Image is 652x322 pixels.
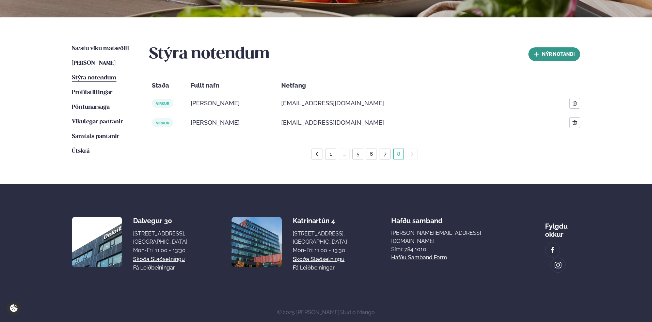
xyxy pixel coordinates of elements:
img: image alt [554,261,562,269]
span: Prófílstillingar [72,90,112,95]
a: Útskrá [72,147,90,155]
a: Prófílstillingar [72,89,112,97]
span: Vikulegar pantanir [72,119,123,125]
div: [STREET_ADDRESS], [GEOGRAPHIC_DATA] [133,230,187,246]
img: image alt [72,217,122,267]
a: Skoða staðsetningu [133,255,185,263]
a: Samtals pantanir [72,133,119,141]
a: Næstu viku matseðill [72,45,129,53]
div: Staða [149,77,188,94]
span: Útskrá [72,148,90,154]
span: [PERSON_NAME] [191,99,240,107]
a: 7 [382,149,388,159]
a: [PERSON_NAME] [72,59,115,67]
span: Samtals pantanir [72,134,119,139]
span: virkur [152,99,173,108]
a: Skoða staðsetningu [293,255,345,263]
span: [PERSON_NAME] [191,119,240,127]
a: Studio Mango [339,309,375,316]
a: 1 [328,149,333,159]
a: Pöntunarsaga [72,103,110,111]
span: [EMAIL_ADDRESS][DOMAIN_NAME] [281,119,384,127]
span: © 2025 [PERSON_NAME] [277,309,375,316]
a: Fá leiðbeiningar [133,264,175,272]
span: [PERSON_NAME] [72,60,115,66]
div: [STREET_ADDRESS], [GEOGRAPHIC_DATA] [293,230,347,246]
span: Pöntunarsaga [72,104,110,110]
div: Mon-Fri: 11:00 - 13:30 [133,246,187,255]
a: 5 [355,149,361,159]
a: Fá leiðbeiningar [293,264,335,272]
span: Hafðu samband [391,211,443,225]
div: Fullt nafn [188,77,279,94]
div: Netfang [279,77,394,94]
span: virkur [152,118,173,127]
a: 6 [368,149,375,159]
a: Hafðu samband form [391,254,447,262]
a: image alt [545,243,560,257]
p: Sími: 784 1010 [391,245,501,254]
h2: Stýra notendum [149,45,270,64]
img: image alt [232,217,282,267]
div: Dalvegur 30 [133,217,187,225]
div: Mon-Fri: 11:00 - 13:30 [293,246,347,255]
button: nýr Notandi [528,47,580,61]
div: Katrínartún 4 [293,217,347,225]
span: Stýra notendum [72,75,116,81]
img: image alt [549,246,556,254]
span: Næstu viku matseðill [72,46,129,51]
span: [EMAIL_ADDRESS][DOMAIN_NAME] [281,99,384,107]
a: image alt [551,258,565,272]
a: Cookie settings [7,301,21,315]
a: Vikulegar pantanir [72,118,123,126]
a: [PERSON_NAME][EMAIL_ADDRESS][DOMAIN_NAME] [391,229,501,245]
div: Fylgdu okkur [545,217,580,239]
a: Stýra notendum [72,74,116,82]
a: 8 [396,149,402,159]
